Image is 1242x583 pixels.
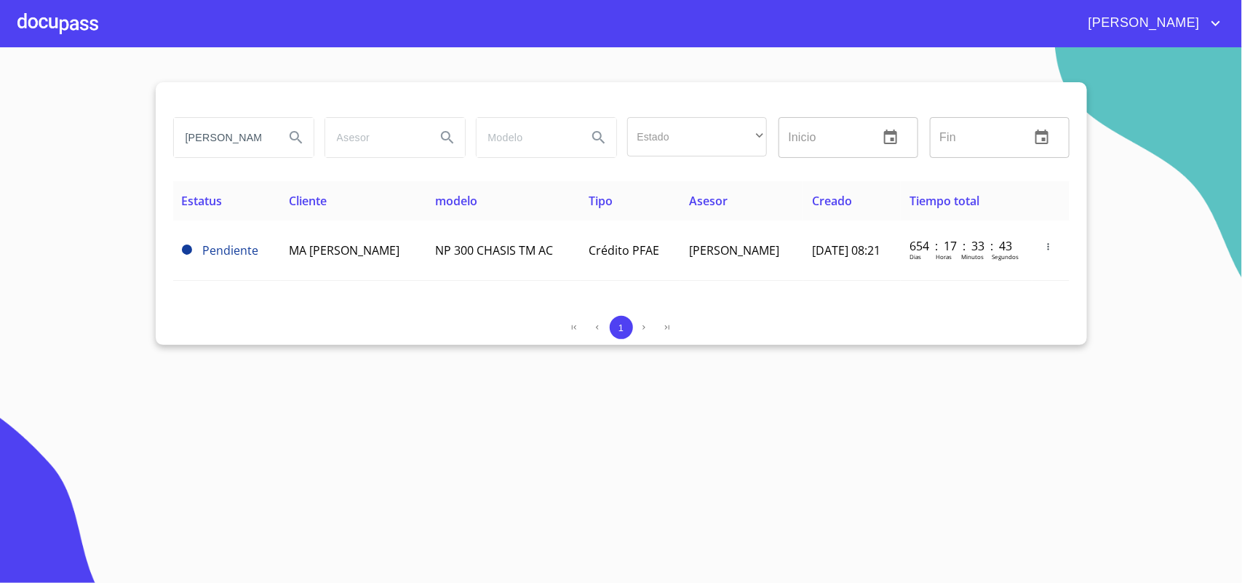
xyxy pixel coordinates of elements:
button: Search [430,120,465,155]
input: search [477,118,576,157]
button: Search [279,120,314,155]
span: modelo [435,193,477,209]
span: Tiempo total [909,193,979,209]
p: Horas [936,253,952,261]
input: search [174,118,273,157]
span: 1 [618,322,624,333]
span: Crédito PFAE [589,242,660,258]
span: Creado [812,193,852,209]
span: Asesor [689,193,728,209]
p: 654 : 17 : 33 : 43 [909,238,1008,254]
button: 1 [610,316,633,339]
p: Minutos [961,253,984,261]
p: Segundos [992,253,1019,261]
span: Pendiente [182,245,192,255]
span: [DATE] 08:21 [812,242,880,258]
span: Tipo [589,193,613,209]
span: Pendiente [203,242,259,258]
div: ​ [627,117,767,156]
span: [PERSON_NAME] [689,242,779,258]
span: NP 300 CHASIS TM AC [435,242,553,258]
span: Estatus [182,193,223,209]
p: Dias [909,253,921,261]
span: MA [PERSON_NAME] [290,242,400,258]
input: search [325,118,424,157]
span: Cliente [290,193,327,209]
span: [PERSON_NAME] [1078,12,1207,35]
button: Search [581,120,616,155]
button: account of current user [1078,12,1225,35]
